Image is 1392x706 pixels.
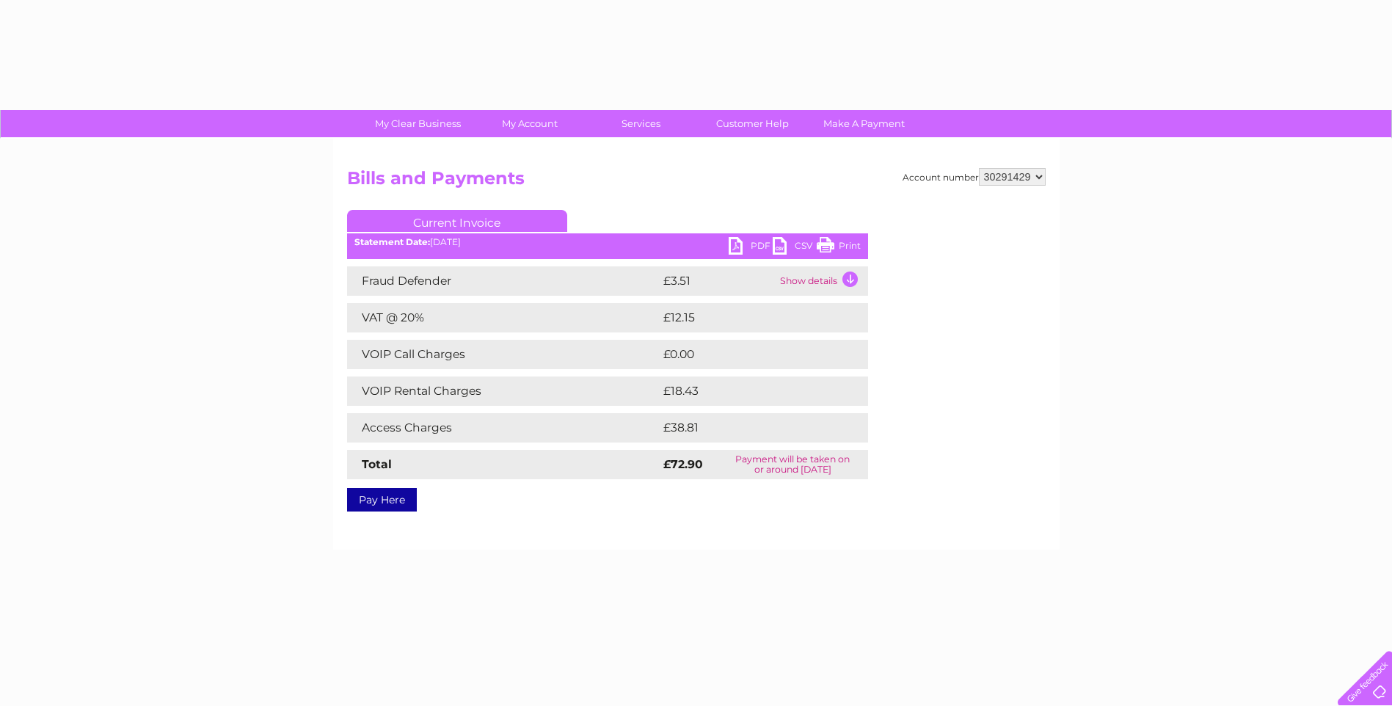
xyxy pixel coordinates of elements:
strong: Total [362,457,392,471]
strong: £72.90 [663,457,703,471]
td: £12.15 [660,303,835,332]
td: £0.00 [660,340,834,369]
td: Fraud Defender [347,266,660,296]
b: Statement Date: [354,236,430,247]
a: PDF [729,237,773,258]
a: Pay Here [347,488,417,512]
td: Payment will be taken on or around [DATE] [718,450,868,479]
a: Make A Payment [804,110,925,137]
td: VOIP Call Charges [347,340,660,369]
div: Account number [903,168,1046,186]
a: CSV [773,237,817,258]
td: VOIP Rental Charges [347,376,660,406]
a: My Clear Business [357,110,478,137]
td: Access Charges [347,413,660,443]
h2: Bills and Payments [347,168,1046,196]
td: £3.51 [660,266,776,296]
a: Current Invoice [347,210,567,232]
td: £38.81 [660,413,837,443]
td: £18.43 [660,376,837,406]
td: VAT @ 20% [347,303,660,332]
td: Show details [776,266,868,296]
a: Services [580,110,702,137]
a: My Account [469,110,590,137]
div: [DATE] [347,237,868,247]
a: Print [817,237,861,258]
a: Customer Help [692,110,813,137]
